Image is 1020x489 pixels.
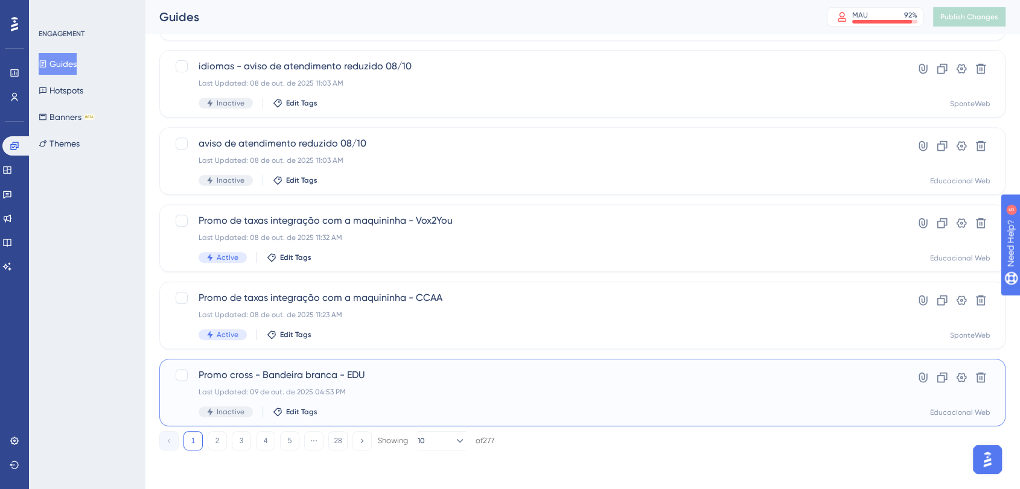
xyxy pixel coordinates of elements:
span: Active [217,330,238,339]
div: of 277 [476,435,494,446]
span: Need Help? [28,3,75,17]
button: Hotspots [39,80,83,101]
button: ⋯ [304,431,324,450]
span: Active [217,253,238,262]
span: Edit Tags [286,98,317,108]
div: Showing [378,435,408,446]
button: 10 [418,431,466,450]
button: 2 [208,431,227,450]
div: Educacional Web [930,176,990,186]
div: Last Updated: 08 de out. de 2025 11:03 AM [199,78,870,88]
span: Inactive [217,407,244,417]
span: Promo de taxas integração com a maquininha - Vox2You [199,213,870,228]
span: Edit Tags [280,330,311,339]
button: Themes [39,133,80,154]
button: 5 [280,431,299,450]
div: Guides [159,8,797,25]
div: SponteWeb [950,99,990,109]
div: Last Updated: 08 de out. de 2025 11:23 AM [199,310,870,320]
button: Edit Tags [273,175,317,185]
span: Promo de taxas integração com a maquininha - CCAA [199,291,870,305]
span: Edit Tags [280,253,311,262]
button: 3 [232,431,251,450]
div: 5 [84,6,88,16]
div: SponteWeb [950,330,990,340]
div: Educacional Web [930,408,990,417]
div: 92 % [904,10,917,20]
button: Edit Tags [273,407,317,417]
span: Publish Changes [940,12,998,22]
iframe: UserGuiding AI Assistant Launcher [969,441,1006,478]
div: Educacional Web [930,253,990,263]
span: idiomas - aviso de atendimento reduzido 08/10 [199,59,870,74]
span: Promo cross - Bandeira branca - EDU [199,368,870,382]
button: 1 [183,431,203,450]
button: BannersBETA [39,106,95,128]
div: ENGAGEMENT [39,29,84,39]
button: Guides [39,53,77,75]
span: Inactive [217,175,244,185]
span: aviso de atendimento reduzido 08/10 [199,136,870,151]
button: Edit Tags [267,253,311,262]
span: 10 [418,436,425,446]
button: Publish Changes [933,7,1006,27]
button: Edit Tags [267,330,311,339]
button: 4 [256,431,275,450]
div: Last Updated: 08 de out. de 2025 11:32 AM [199,233,870,242]
span: Edit Tags [286,175,317,185]
div: Last Updated: 09 de out. de 2025 04:53 PM [199,387,870,397]
button: Edit Tags [273,98,317,108]
button: 28 [328,431,348,450]
div: MAU [852,10,868,20]
span: Edit Tags [286,407,317,417]
div: Last Updated: 08 de out. de 2025 11:03 AM [199,156,870,165]
div: BETA [84,114,95,120]
span: Inactive [217,98,244,108]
